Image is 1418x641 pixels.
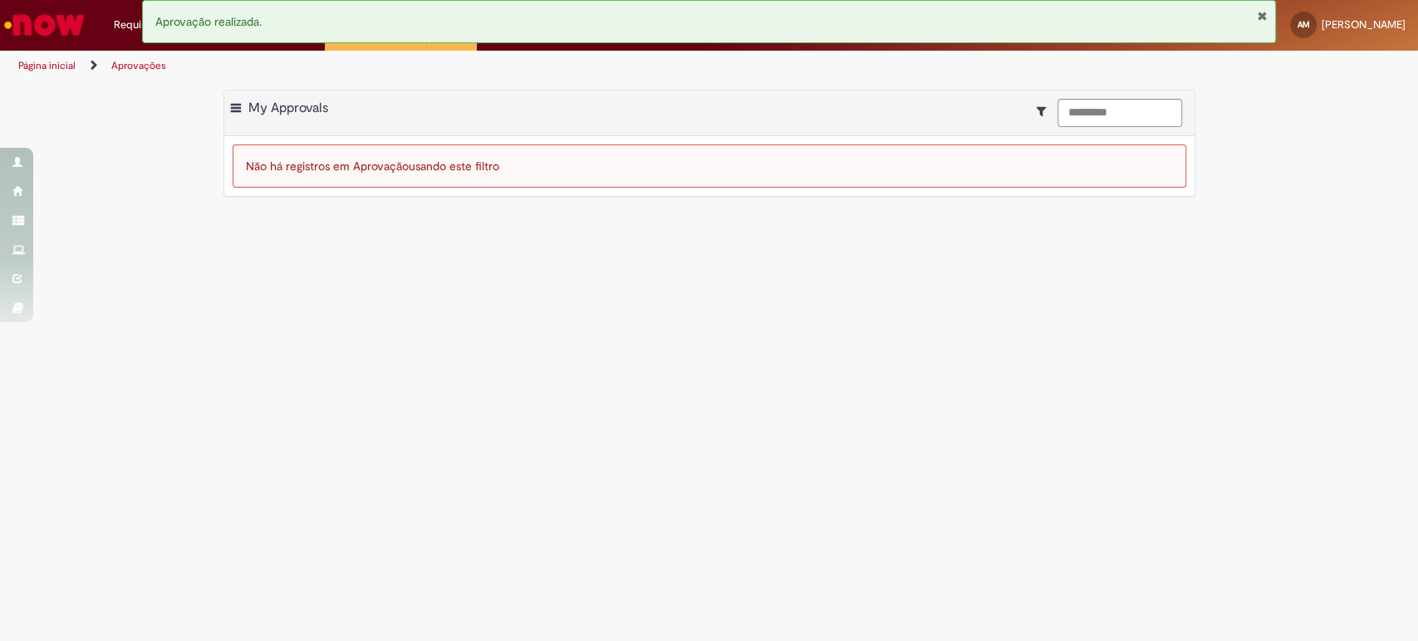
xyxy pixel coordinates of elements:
[155,14,262,29] span: Aprovação realizada.
[1322,17,1406,32] span: [PERSON_NAME]
[18,59,76,72] a: Página inicial
[114,17,172,33] span: Requisições
[1037,105,1054,117] i: Mostrar filtros para: Suas Solicitações
[111,59,166,72] a: Aprovações
[233,144,1186,188] div: Não há registros em Aprovação
[248,100,328,116] span: My Approvals
[12,51,933,81] ul: Trilhas de página
[409,159,499,174] span: usando este filtro
[1298,19,1310,30] span: AM
[1256,9,1267,22] button: Fechar Notificação
[2,8,87,42] img: ServiceNow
